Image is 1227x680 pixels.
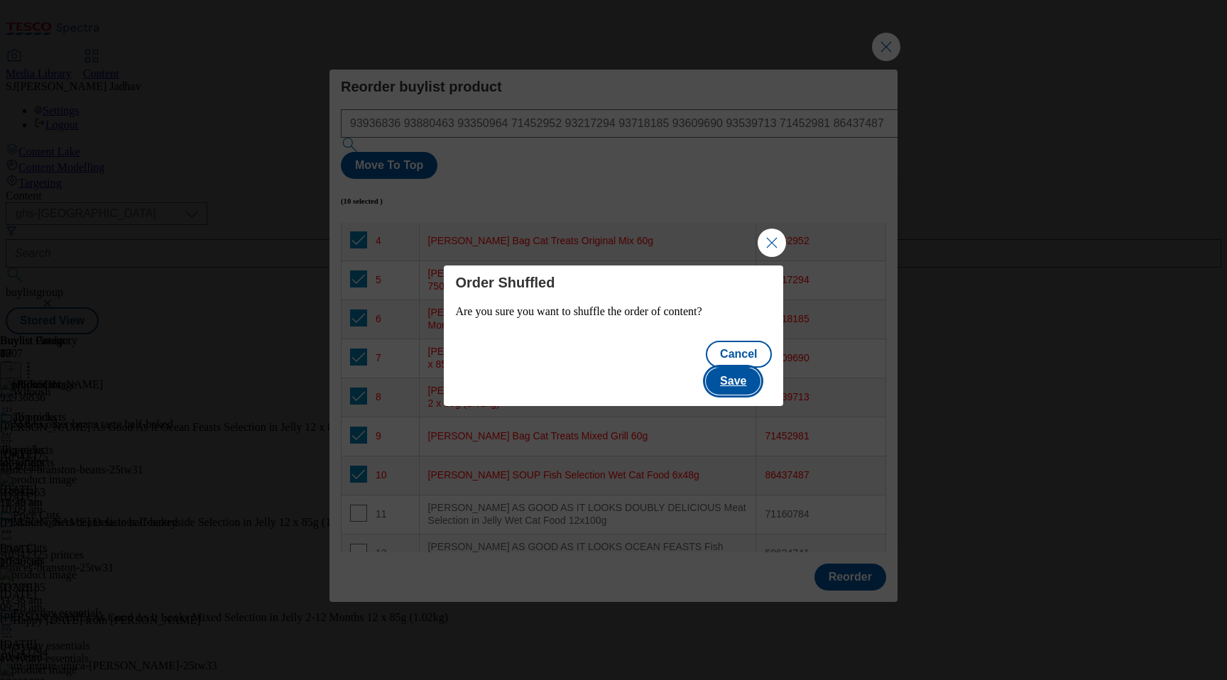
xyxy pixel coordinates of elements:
[455,274,771,291] h4: Order Shuffled
[444,265,782,406] div: Modal
[706,368,760,395] button: Save
[758,229,786,257] button: Close Modal
[455,305,771,318] p: Are you sure you want to shuffle the order of content?
[706,341,771,368] button: Cancel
